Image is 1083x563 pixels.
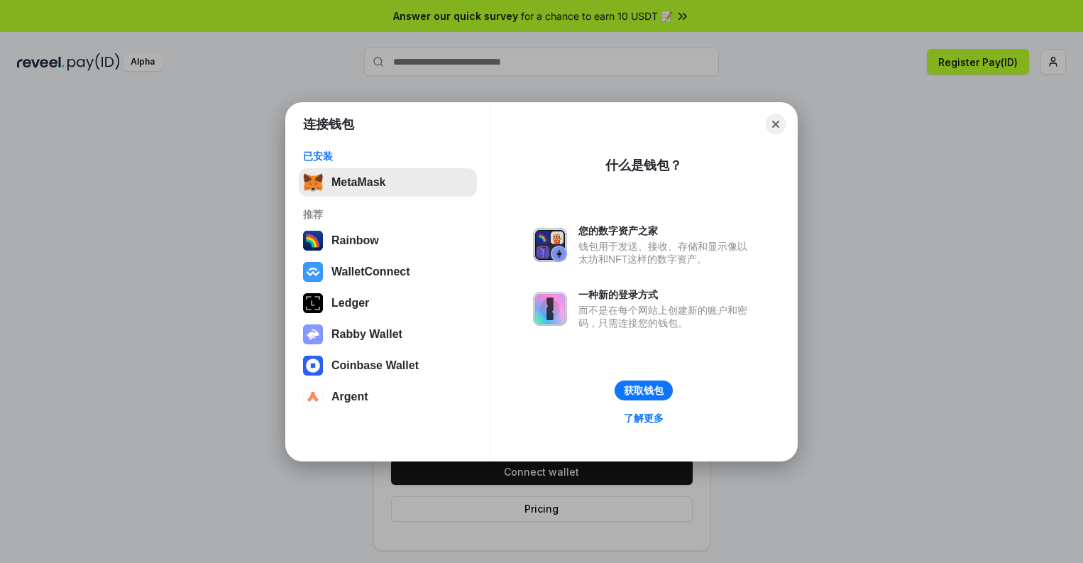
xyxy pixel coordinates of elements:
div: 而不是在每个网站上创建新的账户和密码，只需连接您的钱包。 [578,304,754,329]
img: svg+xml,%3Csvg%20xmlns%3D%22http%3A%2F%2Fwww.w3.org%2F2000%2Fsvg%22%20fill%3D%22none%22%20viewBox... [303,324,323,344]
button: Rainbow [299,226,477,255]
img: svg+xml,%3Csvg%20fill%3D%22none%22%20height%3D%2233%22%20viewBox%3D%220%200%2035%2033%22%20width%... [303,173,323,192]
button: Close [766,114,786,134]
img: svg+xml,%3Csvg%20xmlns%3D%22http%3A%2F%2Fwww.w3.org%2F2000%2Fsvg%22%20width%3D%2228%22%20height%3... [303,293,323,313]
button: Argent [299,383,477,411]
div: 推荐 [303,208,473,221]
div: 钱包用于发送、接收、存储和显示像以太坊和NFT这样的数字资产。 [578,240,754,266]
div: Ledger [331,297,369,310]
img: svg+xml,%3Csvg%20width%3D%2228%22%20height%3D%2228%22%20viewBox%3D%220%200%2028%2028%22%20fill%3D... [303,387,323,407]
div: 您的数字资产之家 [578,224,754,237]
img: svg+xml,%3Csvg%20xmlns%3D%22http%3A%2F%2Fwww.w3.org%2F2000%2Fsvg%22%20fill%3D%22none%22%20viewBox... [533,228,567,262]
div: Argent [331,390,368,403]
img: svg+xml,%3Csvg%20width%3D%2228%22%20height%3D%2228%22%20viewBox%3D%220%200%2028%2028%22%20fill%3D... [303,262,323,282]
a: 了解更多 [615,409,672,427]
div: Coinbase Wallet [331,359,419,372]
div: 已安装 [303,150,473,163]
div: WalletConnect [331,266,410,278]
div: 一种新的登录方式 [578,288,754,301]
button: 获取钱包 [615,381,673,400]
button: MetaMask [299,168,477,197]
button: Ledger [299,289,477,317]
img: svg+xml,%3Csvg%20xmlns%3D%22http%3A%2F%2Fwww.w3.org%2F2000%2Fsvg%22%20fill%3D%22none%22%20viewBox... [533,292,567,326]
button: Coinbase Wallet [299,351,477,380]
h1: 连接钱包 [303,116,354,133]
div: 获取钱包 [624,384,664,397]
img: svg+xml,%3Csvg%20width%3D%2228%22%20height%3D%2228%22%20viewBox%3D%220%200%2028%2028%22%20fill%3D... [303,356,323,376]
button: WalletConnect [299,258,477,286]
div: MetaMask [331,176,385,189]
div: 了解更多 [624,412,664,425]
div: Rabby Wallet [331,328,402,341]
img: svg+xml,%3Csvg%20width%3D%22120%22%20height%3D%22120%22%20viewBox%3D%220%200%20120%20120%22%20fil... [303,231,323,251]
div: 什么是钱包？ [605,157,682,174]
button: Rabby Wallet [299,320,477,349]
div: Rainbow [331,234,379,247]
